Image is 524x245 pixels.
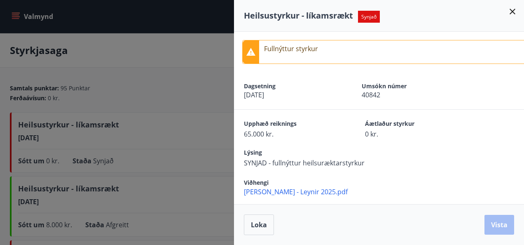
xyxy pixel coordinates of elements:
[244,158,365,167] span: SYNJAD - fullnýttur heilsuræktarstyrkur
[244,90,333,99] span: [DATE]
[251,220,267,229] span: Loka
[244,82,333,90] span: Dagsetning
[244,148,365,158] span: Lýsing
[244,179,269,186] span: Viðhengi
[264,44,318,54] p: Fullnýttur styrkur
[244,214,274,235] button: Loka
[365,130,457,139] span: 0 kr.
[365,120,457,130] span: Áætlaður styrkur
[244,120,336,130] span: Upphæð reiknings
[362,90,451,99] span: 40842
[244,10,353,21] span: Heilsustyrkur - líkamsrækt
[362,82,451,90] span: Umsókn númer
[358,11,380,23] span: Synjað
[244,130,336,139] span: 65.000 kr.
[244,187,524,196] span: [PERSON_NAME] - Leynir 2025.pdf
